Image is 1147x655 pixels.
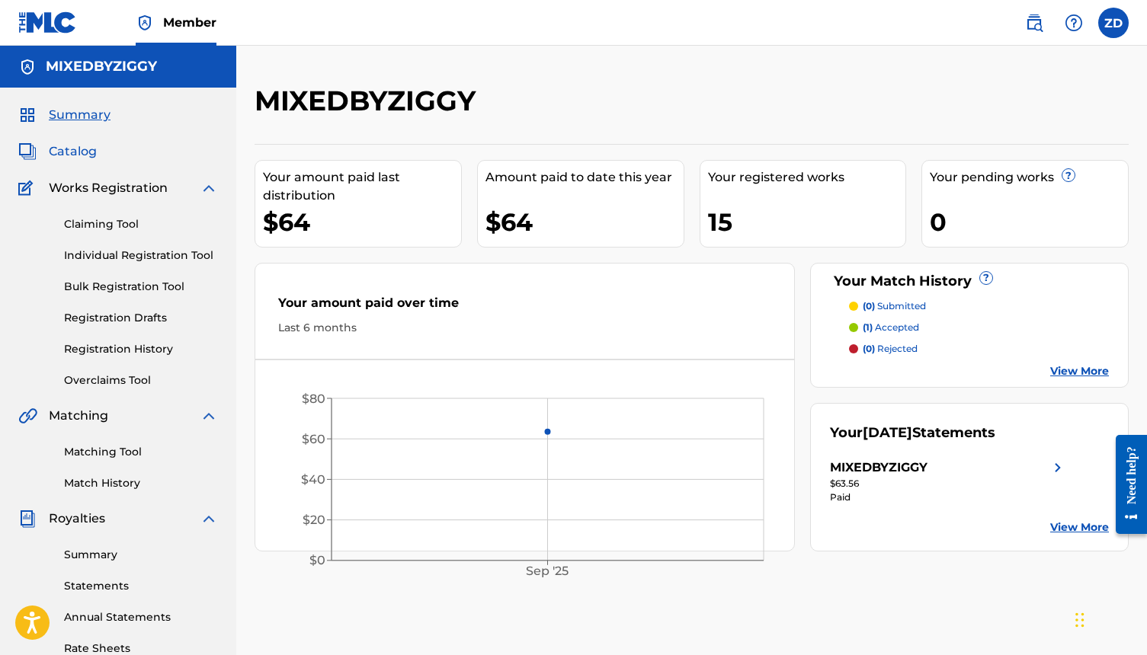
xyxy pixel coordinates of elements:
[1025,14,1043,32] img: search
[18,58,37,76] img: Accounts
[1065,14,1083,32] img: help
[200,510,218,528] img: expand
[849,321,1109,334] a: (1) accepted
[64,444,218,460] a: Matching Tool
[49,510,105,528] span: Royalties
[863,342,918,356] p: rejected
[708,168,906,187] div: Your registered works
[930,168,1128,187] div: Your pending works
[830,458,928,477] div: MIXEDBYZIGGY
[830,423,995,443] div: Your Statements
[18,179,38,197] img: Works Registration
[863,300,875,312] span: (0)
[64,279,218,295] a: Bulk Registration Tool
[849,299,1109,313] a: (0) submitted
[255,84,483,118] h2: MIXEDBYZIGGY
[1098,8,1129,38] div: User Menu
[18,142,97,161] a: CatalogCatalog
[49,142,97,161] span: Catalog
[49,179,168,197] span: Works Registration
[1071,582,1147,655] iframe: Chat Widget
[1050,363,1109,379] a: View More
[830,458,1067,504] a: MIXEDBYZIGGYright chevron icon$63.56Paid
[863,321,873,333] span: (1)
[18,142,37,161] img: Catalog
[18,106,37,124] img: Summary
[49,106,111,124] span: Summary
[302,432,325,446] tspan: $60
[830,271,1109,292] div: Your Match History
[64,310,218,326] a: Registration Drafts
[302,391,325,406] tspan: $80
[526,564,569,578] tspan: Sep '25
[863,299,926,313] p: submitted
[830,477,1067,490] div: $63.56
[18,510,37,528] img: Royalties
[18,11,77,34] img: MLC Logo
[200,179,218,197] img: expand
[278,294,771,320] div: Your amount paid over time
[849,342,1109,356] a: (0) rejected
[263,205,461,239] div: $64
[136,14,154,32] img: Top Rightsholder
[1050,519,1109,535] a: View More
[163,14,216,31] span: Member
[263,168,461,205] div: Your amount paid last distribution
[64,216,218,232] a: Claiming Tool
[1049,458,1067,477] img: right chevron icon
[64,372,218,388] a: Overclaims Tool
[863,424,912,441] span: [DATE]
[708,205,906,239] div: 15
[863,343,875,354] span: (0)
[930,205,1128,239] div: 0
[64,248,218,264] a: Individual Registration Tool
[64,341,218,357] a: Registration History
[309,553,325,567] tspan: $0
[64,578,218,594] a: Statements
[278,320,771,336] div: Last 6 months
[1062,169,1075,181] span: ?
[64,475,218,491] a: Match History
[1104,420,1147,550] iframe: Resource Center
[301,472,325,487] tspan: $40
[64,609,218,625] a: Annual Statements
[1075,597,1085,643] div: Drag
[64,547,218,563] a: Summary
[303,513,325,527] tspan: $20
[18,106,111,124] a: SummarySummary
[980,272,992,284] span: ?
[830,490,1067,504] div: Paid
[863,321,919,334] p: accepted
[49,407,108,425] span: Matching
[200,407,218,425] img: expand
[485,168,684,187] div: Amount paid to date this year
[18,407,37,425] img: Matching
[46,58,157,75] h5: MIXEDBYZIGGY
[1059,8,1089,38] div: Help
[1019,8,1049,38] a: Public Search
[485,205,684,239] div: $64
